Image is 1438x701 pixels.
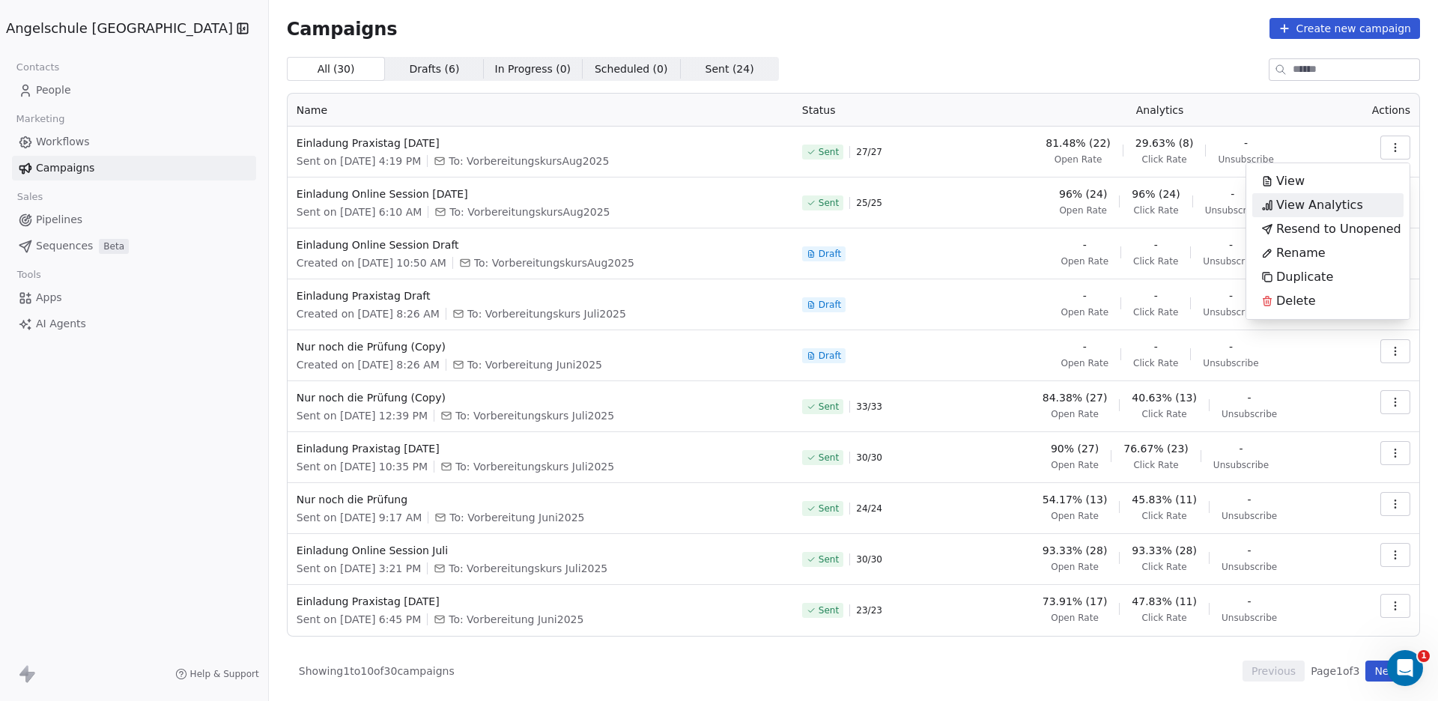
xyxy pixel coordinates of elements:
[1276,244,1326,262] span: Rename
[1276,172,1305,190] span: View
[1387,650,1423,686] iframe: Intercom live chat
[1276,220,1401,238] span: Resend to Unopened
[1418,650,1430,662] span: 1
[1252,169,1404,313] div: Suggestions
[1276,268,1333,286] span: Duplicate
[1276,196,1363,214] span: View Analytics
[1276,292,1316,310] span: Delete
